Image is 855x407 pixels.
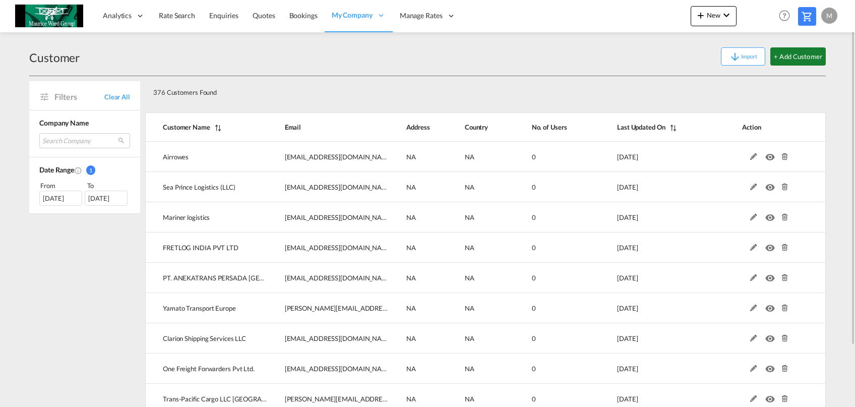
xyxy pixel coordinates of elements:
td: NA [448,172,507,202]
td: 0 [507,323,592,354]
td: NA [389,172,448,202]
td: NA [448,142,507,172]
span: 1 [86,165,95,175]
div: 376 Customers Found [149,80,755,101]
td: NA [389,142,448,172]
div: Help [776,7,798,25]
span: [EMAIL_ADDRESS][DOMAIN_NAME] [285,183,394,191]
span: [PERSON_NAME][EMAIL_ADDRESS][PERSON_NAME][DOMAIN_NAME] [285,395,497,403]
td: PT. ANEKATRANS PERSADA INDONESIA [145,263,268,293]
span: Enquiries [209,11,238,20]
img: c6e8db30f5a511eea3e1ab7543c40fcc.jpg [15,5,83,27]
th: Customer Name [145,112,268,142]
span: Manage Rates [400,11,443,21]
td: inside.sales@airrowes.com [268,142,390,172]
span: NA [406,395,416,403]
span: [EMAIL_ADDRESS][DOMAIN_NAME] [285,244,394,252]
md-icon: icon-eye [765,181,778,188]
span: Filters [54,91,104,102]
span: [DATE] [617,395,638,403]
td: 2025-10-03 [592,323,717,354]
td: 2025-10-08 [592,263,717,293]
div: [DATE] [85,191,128,206]
span: NA [465,244,474,252]
span: NA [465,183,474,191]
span: 0 [532,365,536,373]
th: Email [268,112,390,142]
span: Bookings [289,11,318,20]
td: 2025-10-08 [592,202,717,232]
td: 2025-10-08 [592,142,717,172]
md-icon: icon-chevron-down [720,9,732,21]
span: NA [465,395,474,403]
td: ashish@seaprince.ae [268,172,390,202]
th: Address [389,112,448,142]
th: Last Updated On [592,112,717,142]
span: NA [406,244,416,252]
span: New [695,11,732,19]
td: csu.chennai@fretlog.com [268,232,390,263]
md-icon: icon-eye [765,211,778,218]
span: [DATE] [617,183,638,191]
button: + Add Customer [770,47,826,66]
span: 0 [532,334,536,342]
md-icon: icon-eye [765,393,778,400]
md-icon: icon-arrow-down [729,51,741,63]
button: icon-arrow-downImport [721,47,765,66]
td: NA [389,323,448,354]
td: marketing1@anekatrans.com [268,263,390,293]
span: Airrowes [163,153,189,161]
span: Company Name [39,119,89,127]
td: p.kriz@yamatoeurope.com [268,293,390,323]
span: 0 [532,244,536,252]
td: NA [448,293,507,323]
td: Clarion Shipping Services LLC [145,323,268,354]
md-icon: icon-eye [765,242,778,249]
span: Yamato Transport Europe [163,304,236,312]
span: NA [406,365,416,373]
td: Yamato Transport Europe [145,293,268,323]
th: Action [717,112,826,142]
span: NA [465,213,474,221]
td: 2025-10-07 [592,293,717,323]
td: NA [389,293,448,323]
md-icon: icon-plus 400-fg [695,9,707,21]
span: 0 [532,153,536,161]
md-icon: icon-eye [765,332,778,339]
td: Mariner logistics [145,202,268,232]
span: NA [406,183,416,191]
span: 0 [532,395,536,403]
span: From To [DATE][DATE] [39,181,130,206]
md-icon: icon-eye [765,302,778,309]
td: NA [389,232,448,263]
span: [EMAIL_ADDRESS][DOMAIN_NAME] [285,334,394,342]
td: One Freight Forwarders Pvt Ltd. [145,354,268,384]
td: 0 [507,354,592,384]
span: Clarion Shipping Services LLC [163,334,246,342]
td: 0 [507,202,592,232]
span: [EMAIL_ADDRESS][DOMAIN_NAME] [285,365,394,373]
span: NA [406,153,416,161]
div: From [39,181,84,191]
td: 2025-10-08 [592,232,717,263]
span: NA [406,334,416,342]
td: NA [448,232,507,263]
span: Trans-Pacific Cargo LLC [GEOGRAPHIC_DATA] [163,395,298,403]
td: NA [389,354,448,384]
div: M [821,8,837,24]
span: 0 [532,274,536,282]
span: Analytics [103,11,132,21]
span: [DATE] [617,334,638,342]
td: 2025-10-03 [592,354,717,384]
td: Sea Prince Logistics (LLC) [145,172,268,202]
span: Clear All [104,92,130,101]
span: Rate Search [159,11,195,20]
span: NA [406,304,416,312]
td: 0 [507,232,592,263]
td: NA [389,202,448,232]
span: [DATE] [617,213,638,221]
span: My Company [332,10,373,20]
span: Sea Prince Logistics (LLC) [163,183,235,191]
md-icon: icon-eye [765,272,778,279]
span: NA [465,274,474,282]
